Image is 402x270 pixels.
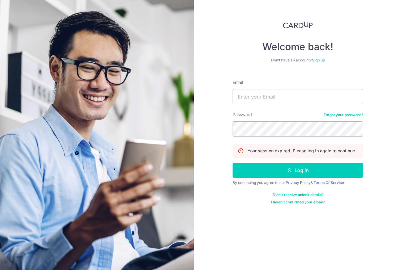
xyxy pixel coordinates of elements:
div: By continuing you agree to our & [233,180,363,185]
a: Didn't receive unlock details? [273,192,323,197]
button: Log in [233,163,363,178]
h4: Welcome back! [233,41,363,53]
p: Your session expired. Please log in again to continue. [247,148,356,154]
a: Haven't confirmed your email? [271,200,325,205]
label: Password [233,112,252,118]
input: Enter your Email [233,89,363,104]
a: Forgot your password? [324,112,363,117]
a: Privacy Policy [286,180,311,185]
a: Sign up [312,58,325,62]
img: CardUp Logo [283,21,313,29]
label: Email [233,79,243,85]
div: Don’t have an account? [233,58,363,63]
a: Terms Of Service [314,180,344,185]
